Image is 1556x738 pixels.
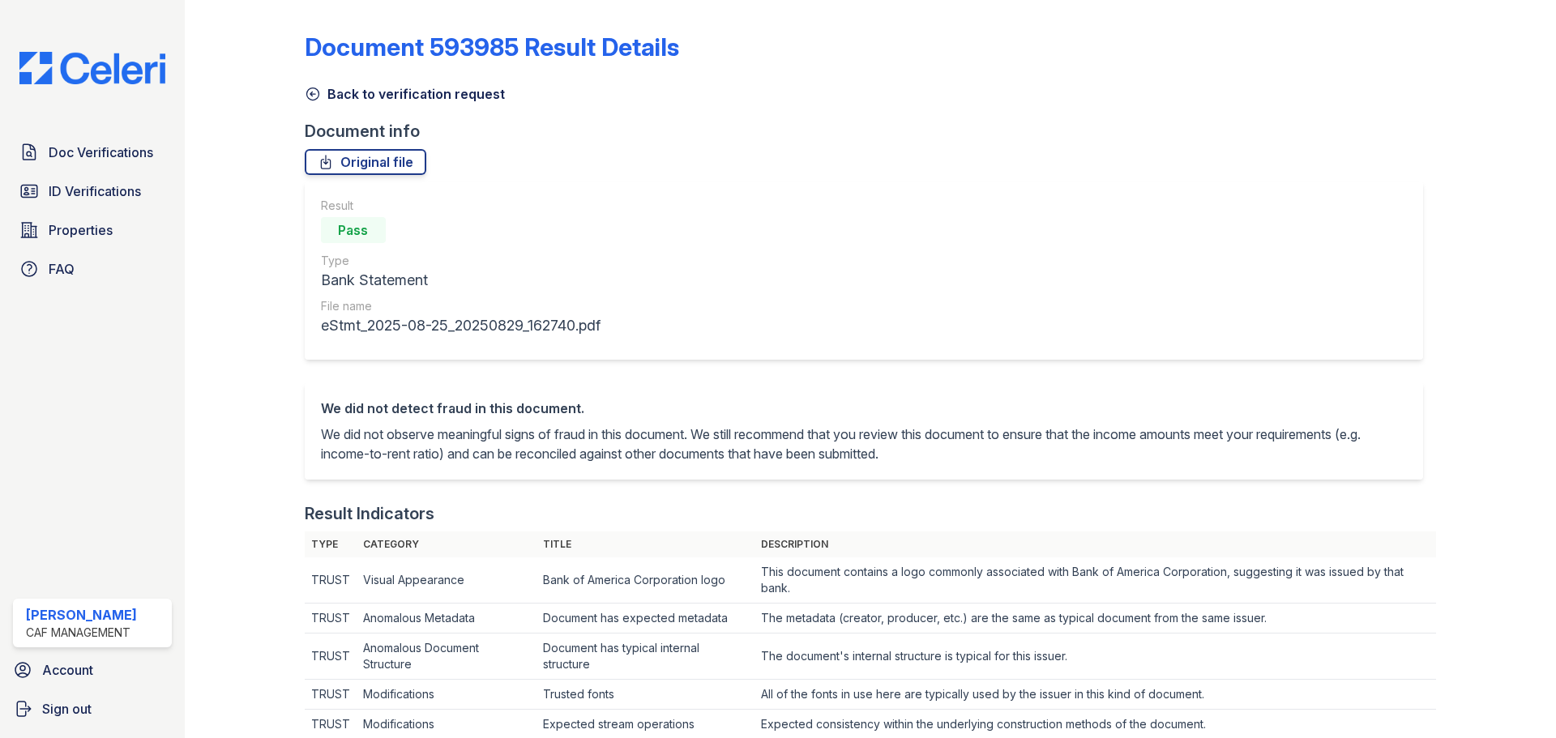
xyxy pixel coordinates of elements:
td: Document has expected metadata [536,604,754,633]
a: Original file [305,149,426,175]
td: Modifications [357,680,536,710]
td: TRUST [305,680,357,710]
th: Type [305,531,357,557]
a: FAQ [13,253,172,285]
td: Trusted fonts [536,680,754,710]
td: The document's internal structure is typical for this issuer. [754,633,1436,680]
th: Description [754,531,1436,557]
td: All of the fonts in use here are typically used by the issuer in this kind of document. [754,680,1436,710]
td: This document contains a logo commonly associated with Bank of America Corporation, suggesting it... [754,557,1436,604]
td: Anomalous Document Structure [357,633,536,680]
td: TRUST [305,557,357,604]
td: TRUST [305,604,357,633]
span: Properties [49,220,113,240]
span: ID Verifications [49,181,141,201]
div: Result [321,198,601,214]
span: FAQ [49,259,75,279]
div: Type [321,253,601,269]
div: We did not detect fraud in this document. [321,399,1407,418]
td: TRUST [305,633,357,680]
td: Visual Appearance [357,557,536,604]
span: Doc Verifications [49,143,153,162]
div: File name [321,298,601,314]
div: CAF Management [26,625,137,641]
th: Title [536,531,754,557]
span: Account [42,660,93,680]
div: Document info [305,120,1436,143]
span: Sign out [42,699,92,719]
a: Account [6,654,178,686]
th: Category [357,531,536,557]
div: [PERSON_NAME] [26,605,137,625]
div: eStmt_2025-08-25_20250829_162740.pdf [321,314,601,337]
td: Bank of America Corporation logo [536,557,754,604]
div: Pass [321,217,386,243]
a: Back to verification request [305,84,505,104]
td: Document has typical internal structure [536,633,754,680]
div: Result Indicators [305,502,434,525]
a: Doc Verifications [13,136,172,169]
td: The metadata (creator, producer, etc.) are the same as typical document from the same issuer. [754,604,1436,633]
img: CE_Logo_Blue-a8612792a0a2168367f1c8372b55b34899dd931a85d93a1a3d3e32e68fde9ad4.png [6,52,178,84]
div: Bank Statement [321,269,601,292]
a: ID Verifications [13,175,172,207]
a: Sign out [6,693,178,725]
td: Anomalous Metadata [357,604,536,633]
a: Document 593985 Result Details [305,32,679,62]
a: Properties [13,214,172,246]
p: We did not observe meaningful signs of fraud in this document. We still recommend that you review... [321,424,1407,463]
